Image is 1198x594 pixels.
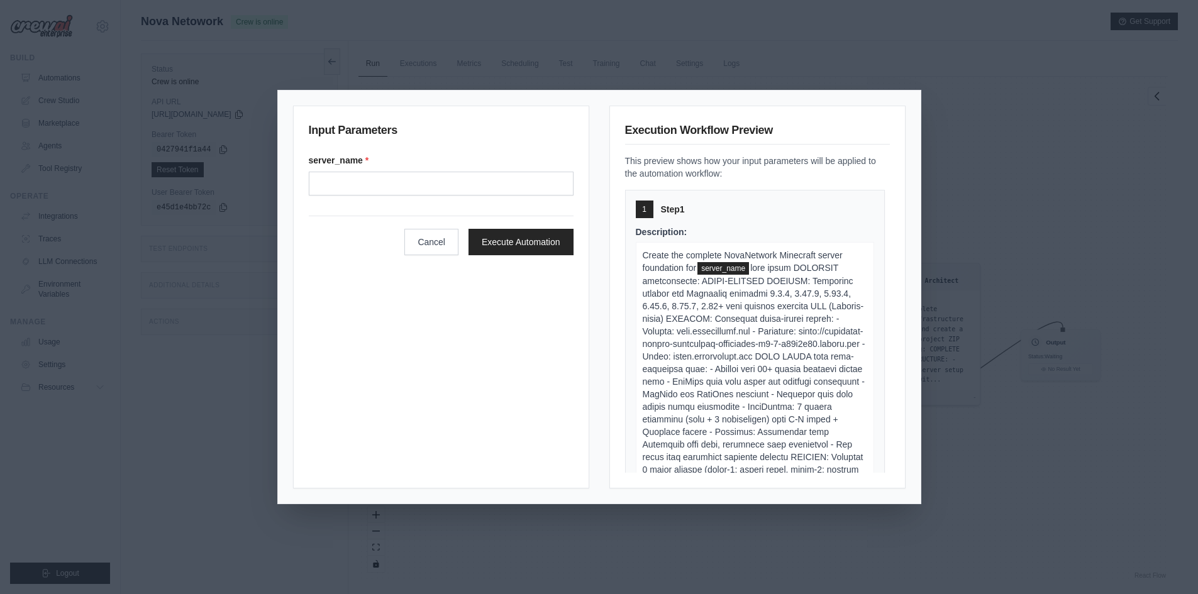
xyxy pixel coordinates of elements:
[636,227,687,237] span: Description:
[625,155,890,180] p: This preview shows how your input parameters will be applied to the automation workflow:
[697,262,749,275] span: server_name
[643,250,843,273] span: Create the complete NovaNetwork Minecraft server foundation for
[309,121,574,144] h3: Input Parameters
[642,204,646,214] span: 1
[1135,534,1198,594] iframe: Chat Widget
[1135,534,1198,594] div: Widget chat
[309,154,574,167] label: server_name
[625,121,890,145] h3: Execution Workflow Preview
[469,229,574,255] button: Execute Automation
[404,229,458,255] button: Cancel
[661,203,685,216] span: Step 1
